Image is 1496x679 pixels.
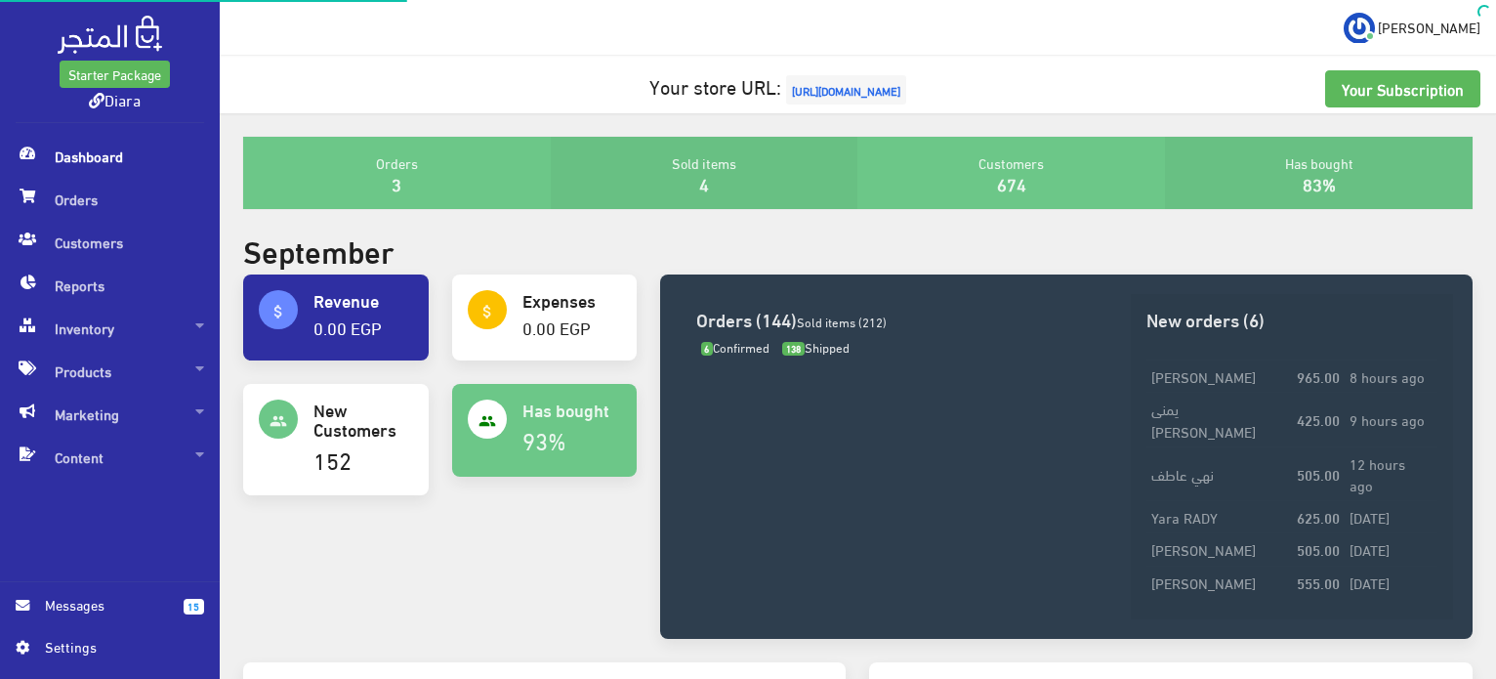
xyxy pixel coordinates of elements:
span: [PERSON_NAME] [1378,15,1480,39]
i: attach_money [270,303,287,320]
td: [PERSON_NAME] [1146,361,1292,393]
span: [URL][DOMAIN_NAME] [786,75,906,105]
a: 0.00 EGP [313,311,382,343]
td: [PERSON_NAME] [1146,566,1292,598]
a: Diara [89,85,141,113]
td: يمنى [PERSON_NAME] [1146,393,1292,446]
div: Has bought [1165,137,1473,209]
span: Customers [16,221,204,264]
h4: Revenue [313,290,413,310]
span: Sold items (212) [797,310,887,333]
div: Sold items [551,137,858,209]
h2: September [243,233,395,267]
span: Inventory [16,307,204,350]
h3: New orders (6) [1146,310,1437,328]
td: 9 hours ago [1345,393,1437,446]
span: 6 [701,342,714,357]
strong: 625.00 [1297,506,1340,528]
span: Products [16,350,204,393]
span: Orders [16,178,204,221]
td: Yara RADY [1146,501,1292,533]
h4: Has bought [522,400,622,419]
a: 93% [522,418,566,460]
span: Reports [16,264,204,307]
a: Starter Package [60,61,170,88]
a: Settings [16,636,204,667]
div: Orders [243,137,551,209]
a: 83% [1303,167,1336,199]
span: Dashboard [16,135,204,178]
td: [DATE] [1345,501,1437,533]
a: 152 [313,438,352,480]
i: people [478,412,496,430]
img: ... [1344,13,1375,44]
strong: 965.00 [1297,365,1340,387]
i: attach_money [478,303,496,320]
a: 4 [699,167,709,199]
span: Marketing [16,393,204,436]
h3: Orders (144) [696,310,1116,328]
span: Confirmed [701,335,770,359]
h4: New Customers [313,400,413,439]
span: 15 [184,599,204,615]
strong: 555.00 [1297,572,1340,593]
a: ... [PERSON_NAME] [1344,12,1480,43]
h4: Expenses [522,290,622,310]
strong: 505.00 [1297,463,1340,485]
span: Content [16,436,204,479]
span: 138 [782,342,805,357]
a: 674 [997,167,1026,199]
td: نهي عاطف [1146,446,1292,500]
img: . [58,16,162,54]
td: 8 hours ago [1345,361,1437,393]
a: Your store URL:[URL][DOMAIN_NAME] [649,67,911,104]
a: 3 [392,167,401,199]
a: 0.00 EGP [522,311,591,343]
span: Messages [45,594,168,615]
td: [DATE] [1345,533,1437,566]
td: [DATE] [1345,566,1437,598]
div: Customers [857,137,1165,209]
a: 15 Messages [16,594,204,636]
td: [PERSON_NAME] [1146,533,1292,566]
strong: 505.00 [1297,538,1340,560]
span: Settings [45,636,187,658]
a: Your Subscription [1325,70,1480,107]
i: people [270,412,287,430]
td: 12 hours ago [1345,446,1437,500]
span: Shipped [782,335,850,359]
strong: 425.00 [1297,408,1340,430]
